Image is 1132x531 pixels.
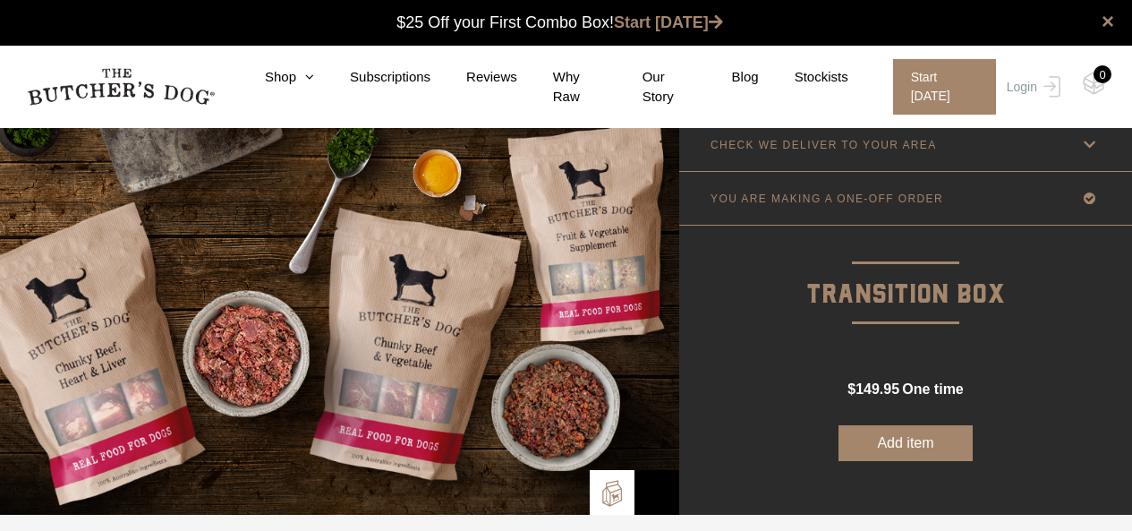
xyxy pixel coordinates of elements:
[679,226,1132,316] p: Transition Box
[759,67,848,88] a: Stockists
[893,59,996,115] span: Start [DATE]
[314,67,430,88] a: Subscriptions
[1102,11,1114,32] a: close
[229,67,314,88] a: Shop
[1094,65,1111,83] div: 0
[517,67,607,107] a: Why Raw
[679,118,1132,171] a: CHECK WE DELIVER TO YOUR AREA
[847,381,855,397] span: $
[838,425,973,461] button: Add item
[607,67,696,107] a: Our Story
[855,381,899,397] span: 149.95
[679,172,1132,225] a: YOU ARE MAKING A ONE-OFF ORDER
[1083,72,1105,95] img: TBD_Cart-Empty.png
[599,480,626,507] img: TBD_Build-A-Box.png
[696,67,759,88] a: Blog
[643,479,670,506] img: TBD_Category_Icons-1.png
[430,67,517,88] a: Reviews
[614,13,723,31] a: Start [DATE]
[711,193,943,205] p: YOU ARE MAKING A ONE-OFF ORDER
[902,381,963,397] span: one time
[1002,59,1060,115] a: Login
[711,139,937,151] p: CHECK WE DELIVER TO YOUR AREA
[875,59,1002,115] a: Start [DATE]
